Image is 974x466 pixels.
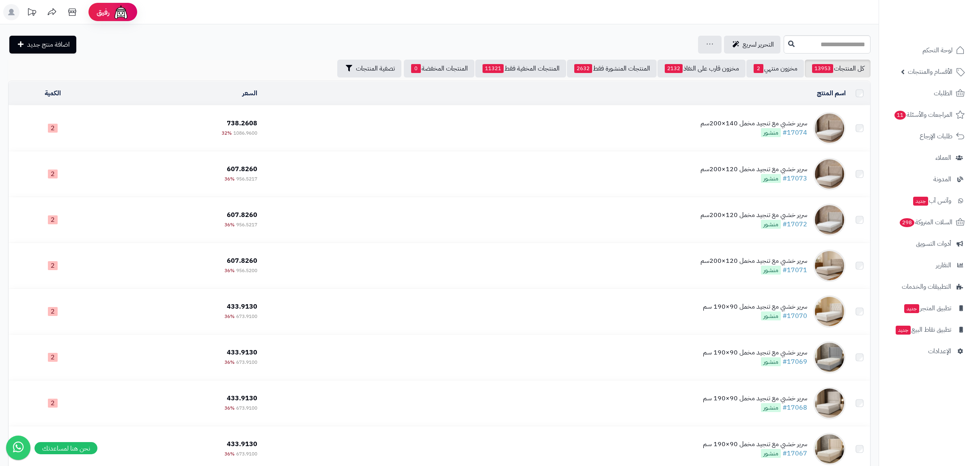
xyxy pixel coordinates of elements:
[761,128,781,137] span: منشور
[884,148,969,168] a: العملاء
[222,129,232,137] span: 32%
[224,267,235,274] span: 36%
[782,357,807,367] a: #17069
[896,326,911,335] span: جديد
[782,449,807,458] a: #17067
[657,60,746,77] a: مخزون قارب على النفاذ2132
[224,359,235,366] span: 36%
[700,210,807,220] div: سرير خشبي مع تنجيد مخمل 120×200سم
[813,433,846,465] img: سرير خشبي مع تنجيد مخمل 90×190 سم
[45,88,61,98] a: الكمية
[224,313,235,320] span: 36%
[884,213,969,232] a: السلات المتروكة298
[884,256,969,275] a: التقارير
[895,324,951,335] span: تطبيق نقاط البيع
[922,45,952,56] span: لوحة التحكم
[913,197,928,206] span: جديد
[884,277,969,296] a: التطبيقات والخدمات
[884,105,969,125] a: المراجعات والأسئلة11
[928,346,951,357] span: الإعدادات
[916,238,951,249] span: أدوات التسويق
[48,307,58,316] span: 2
[813,387,846,419] img: سرير خشبي مع تنجيد مخمل 90×190 سم
[227,164,257,174] span: 607.8260
[805,60,871,77] a: كل المنتجات13953
[227,118,257,128] span: 738.2608
[884,127,969,146] a: طلبات الإرجاع
[902,281,951,292] span: التطبيقات والخدمات
[884,191,969,210] a: وآتس آبجديد
[665,64,683,73] span: 2132
[97,7,110,17] span: رفيق
[700,256,807,266] div: سرير خشبي مع تنجيد مخمل 120×200سم
[934,88,952,99] span: الطلبات
[894,109,952,120] span: المراجعات والأسئلة
[900,218,914,227] span: 298
[782,311,807,321] a: #17070
[884,41,969,60] a: لوحة التحكم
[813,158,846,190] img: سرير خشبي مع تنجيد مخمل 120×200سم
[27,40,70,49] span: اضافة منتج جديد
[227,348,257,357] span: 433.9130
[236,359,257,366] span: 673.9100
[227,210,257,220] span: 607.8260
[224,450,235,457] span: 36%
[782,219,807,229] a: #17072
[337,60,401,77] button: تصفية المنتجات
[227,302,257,311] span: 433.9130
[813,341,846,374] img: سرير خشبي مع تنجيد مخمل 90×190 سم
[903,303,951,314] span: تطبيق المتجر
[567,60,657,77] a: المنتجات المنشورة فقط2632
[884,341,969,361] a: الإعدادات
[813,249,846,282] img: سرير خشبي مع تنجيد مخمل 120×200سم
[884,234,969,253] a: أدوات التسويق
[236,175,257,183] span: 956.5217
[743,40,774,49] span: التحرير لسريع
[475,60,566,77] a: المنتجات المخفية فقط11321
[884,298,969,318] a: تطبيق المتجرجديد
[356,64,395,73] span: تصفية المنتجات
[935,152,951,163] span: العملاء
[227,439,257,449] span: 433.9130
[813,295,846,328] img: سرير خشبي مع تنجيد مخمل 90×190 سم
[782,174,807,183] a: #17073
[48,353,58,362] span: 2
[48,170,58,178] span: 2
[782,265,807,275] a: #17071
[761,449,781,458] span: منشور
[224,404,235,412] span: 36%
[48,261,58,270] span: 2
[48,215,58,224] span: 2
[904,304,919,313] span: جديد
[700,119,807,128] div: سرير خشبي مع تنجيد مخمل 140×200سم
[899,217,952,228] span: السلات المتروكة
[761,311,781,320] span: منشور
[812,64,833,73] span: 13953
[236,404,257,412] span: 673.9100
[236,313,257,320] span: 673.9100
[236,221,257,228] span: 956.5217
[894,111,906,120] span: 11
[754,64,763,73] span: 2
[703,440,807,449] div: سرير خشبي مع تنجيد مخمل 90×190 سم
[48,399,58,408] span: 2
[22,4,42,22] a: تحديثات المنصة
[884,84,969,103] a: الطلبات
[703,348,807,357] div: سرير خشبي مع تنجيد مخمل 90×190 سم
[817,88,846,98] a: اسم المنتج
[113,4,129,20] img: ai-face.png
[411,64,421,73] span: 0
[227,256,257,266] span: 607.8260
[233,129,257,137] span: 1086.9600
[936,260,951,271] span: التقارير
[884,170,969,189] a: المدونة
[761,403,781,412] span: منشور
[912,195,951,206] span: وآتس آب
[236,450,257,457] span: 673.9100
[574,64,592,73] span: 2632
[908,66,952,77] span: الأقسام والمنتجات
[761,174,781,183] span: منشور
[242,88,257,98] a: السعر
[703,394,807,403] div: سرير خشبي مع تنجيد مخمل 90×190 سم
[227,393,257,403] span: 433.9130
